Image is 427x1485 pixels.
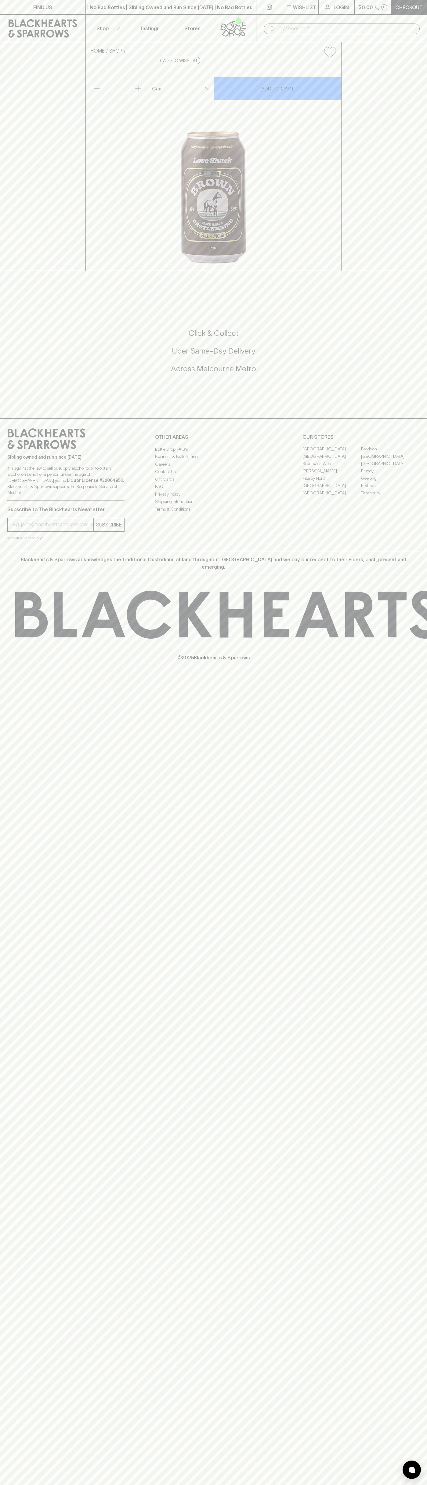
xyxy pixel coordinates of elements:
[302,453,361,460] a: [GEOGRAPHIC_DATA]
[261,85,294,92] p: ADD TO CART
[128,15,171,42] a: Tastings
[361,475,420,482] a: Geelong
[358,4,373,11] p: $0.00
[278,24,415,34] input: Try "Pinot noir"
[155,475,272,483] a: Gift Cards
[155,505,272,513] a: Terms & Conditions
[302,475,361,482] a: Fitzroy North
[155,460,272,468] a: Careers
[33,4,52,11] p: FIND US
[155,453,272,460] a: Business & Bulk Gifting
[155,433,272,441] p: OTHER AREAS
[67,478,123,483] strong: Liquor License #32064953
[383,5,385,9] p: 0
[155,446,272,453] a: Bottle Drop FAQ's
[7,304,420,406] div: Call to action block
[12,556,415,570] p: Blackhearts & Sparrows acknowledges the traditional Custodians of land throughout [GEOGRAPHIC_DAT...
[171,15,214,42] a: Stores
[7,328,420,338] h5: Click & Collect
[94,518,124,531] button: SUBSCRIBE
[7,454,125,460] p: Sibling owned and run since [DATE]
[302,446,361,453] a: [GEOGRAPHIC_DATA]
[155,490,272,498] a: Privacy Policy
[86,15,128,42] button: Shop
[7,535,125,541] p: We will never spam you
[302,460,361,468] a: Brunswick West
[302,490,361,497] a: [GEOGRAPHIC_DATA]
[361,453,420,460] a: [GEOGRAPHIC_DATA]
[361,468,420,475] a: Fitzroy
[7,506,125,513] p: Subscribe to The Blackhearts Newsletter
[7,465,125,496] p: It is against the law to sell or supply alcohol to, or to obtain alcohol on behalf of a person un...
[322,45,338,60] button: Add to wishlist
[409,1467,415,1473] img: bubble-icon
[214,77,341,100] button: ADD TO CART
[12,520,93,530] input: e.g. jane@blackheartsandsparrows.com.au
[109,48,122,53] a: SHOP
[155,483,272,490] a: FAQ's
[96,521,122,528] p: SUBSCRIBE
[334,4,349,11] p: Login
[7,346,420,356] h5: Uber Same-Day Delivery
[361,482,420,490] a: Prahran
[150,82,213,95] div: Can
[140,25,159,32] p: Tastings
[361,460,420,468] a: [GEOGRAPHIC_DATA]
[184,25,200,32] p: Stores
[7,364,420,374] h5: Across Melbourne Metro
[302,433,420,441] p: OUR STORES
[361,490,420,497] a: Thornbury
[395,4,423,11] p: Checkout
[96,25,109,32] p: Shop
[302,482,361,490] a: [GEOGRAPHIC_DATA]
[361,446,420,453] a: Braddon
[91,48,105,53] a: HOME
[155,468,272,475] a: Contact Us
[160,57,200,64] button: Add to wishlist
[293,4,316,11] p: Wishlist
[152,85,161,92] p: Can
[86,63,341,271] img: 80166.png
[155,498,272,505] a: Shipping Information
[302,468,361,475] a: [PERSON_NAME]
